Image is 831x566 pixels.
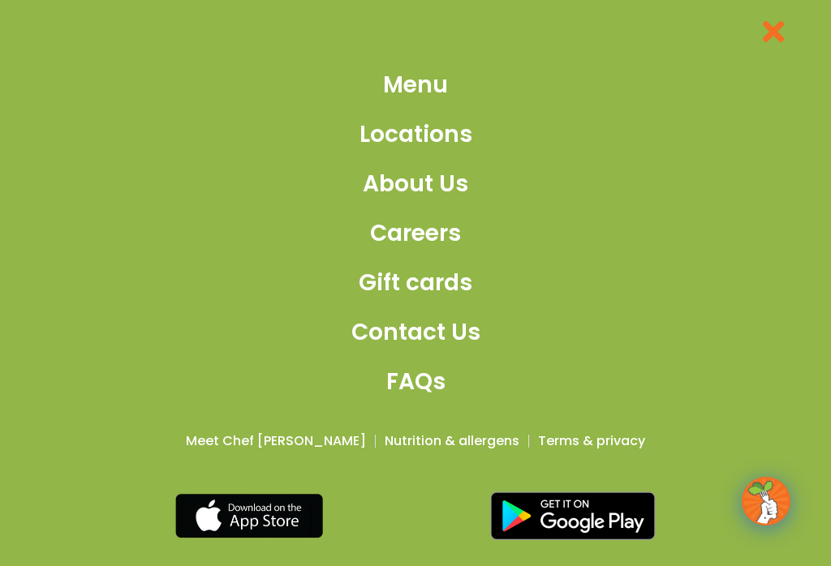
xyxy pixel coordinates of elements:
a: Nutrition & allergens [385,431,519,451]
a: Careers [351,217,480,251]
span: Menu [383,68,448,102]
a: Menu [351,68,480,102]
a: Locations [351,118,480,152]
a: Gift cards [351,266,480,300]
a: FAQs [351,365,480,399]
span: Gift cards [359,266,472,300]
img: google_play [490,491,656,540]
span: Locations [360,118,472,152]
img: wpChatIcon [743,478,789,524]
span: Careers [370,217,461,251]
a: Meet Chef [PERSON_NAME] [186,431,366,451]
img: appstore [175,491,323,540]
span: About Us [363,167,468,201]
span: FAQs [386,365,446,399]
a: Terms & privacy [538,431,645,451]
a: Contact Us [351,315,480,349]
a: About Us [351,167,480,201]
